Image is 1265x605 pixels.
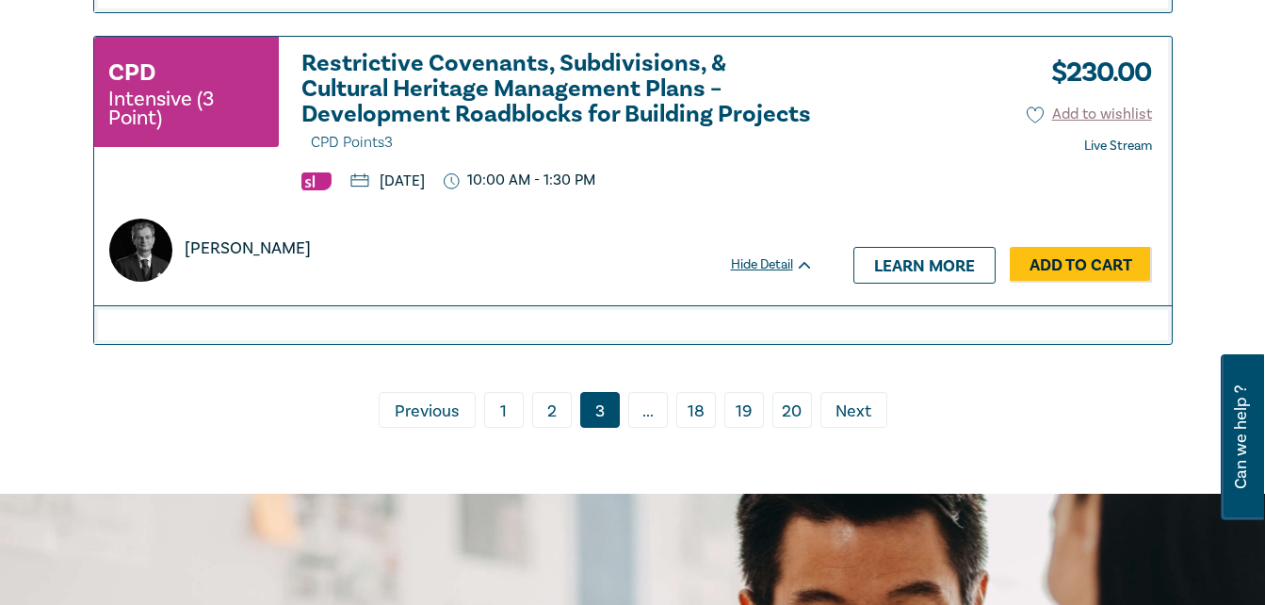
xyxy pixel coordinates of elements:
[484,392,524,428] a: 1
[379,392,476,428] a: Previous
[676,392,716,428] a: 18
[350,173,425,188] p: [DATE]
[772,392,812,428] a: 20
[1010,247,1152,283] a: Add to Cart
[1027,104,1152,125] button: Add to wishlist
[311,133,393,152] span: CPD Points 3
[820,392,887,428] a: Next
[835,400,871,424] span: Next
[185,237,311,261] p: [PERSON_NAME]
[109,219,172,282] img: https://s3.ap-southeast-2.amazonaws.com/leo-cussen-store-production-content/Contacts/Matthew%20To...
[301,172,332,190] img: Substantive Law
[628,392,668,428] span: ...
[1084,138,1152,155] strong: Live Stream
[724,392,764,428] a: 19
[108,56,155,90] h3: CPD
[444,172,596,189] p: 10:00 AM - 1:30 PM
[301,51,814,155] a: Restrictive Covenants, Subdivisions, & Cultural Heritage Management Plans – Development Roadblock...
[532,392,572,428] a: 2
[1232,366,1250,509] span: Can we help ?
[1037,51,1152,94] h3: $ 230.00
[580,392,620,428] a: 3
[395,400,459,424] span: Previous
[731,255,835,274] div: Hide Detail
[853,247,996,283] a: Learn more
[108,90,265,127] small: Intensive (3 Point)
